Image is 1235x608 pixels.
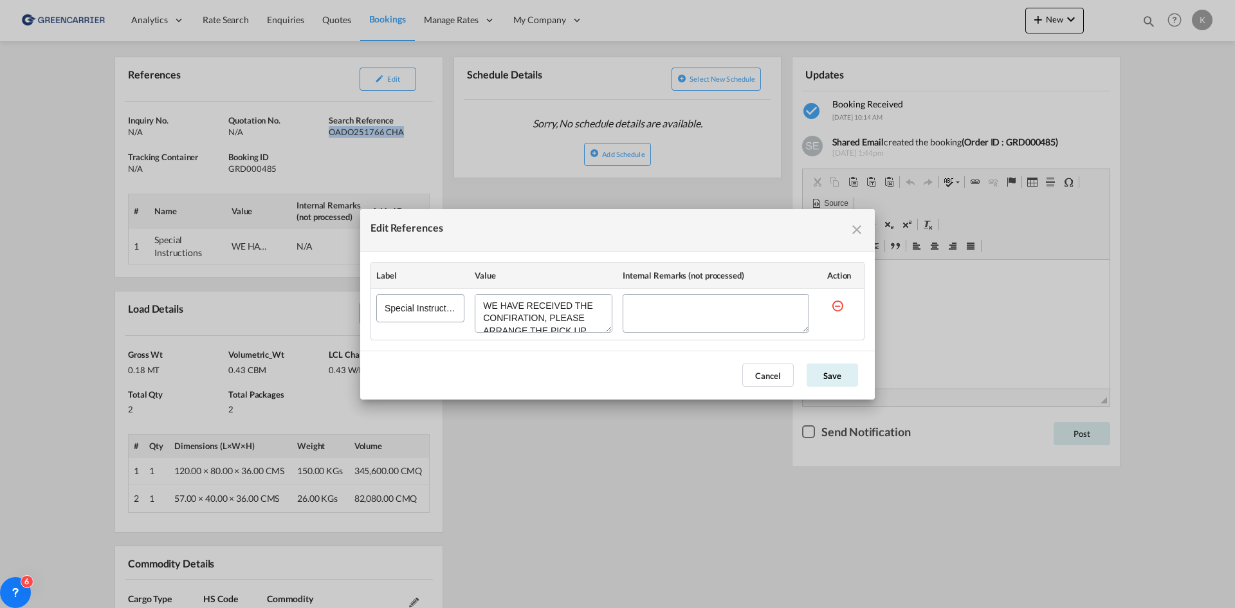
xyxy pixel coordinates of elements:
div: Edit References [370,219,443,241]
th: Value [470,263,617,289]
input: Special Instructions [376,294,464,322]
button: Save [807,364,858,387]
th: Label [371,263,470,289]
th: Action [814,263,864,289]
md-icon: icon-close fg-AAA8AD cursor [849,222,864,237]
md-dialog: Edit References [360,209,875,400]
md-icon: icon-minus-circle-outline red-400-fg s20 cursor mr-5 [831,299,844,312]
th: Internal Remarks (not processed) [617,263,814,289]
body: Editor, editor8 [13,13,294,26]
button: Cancel [742,364,794,387]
